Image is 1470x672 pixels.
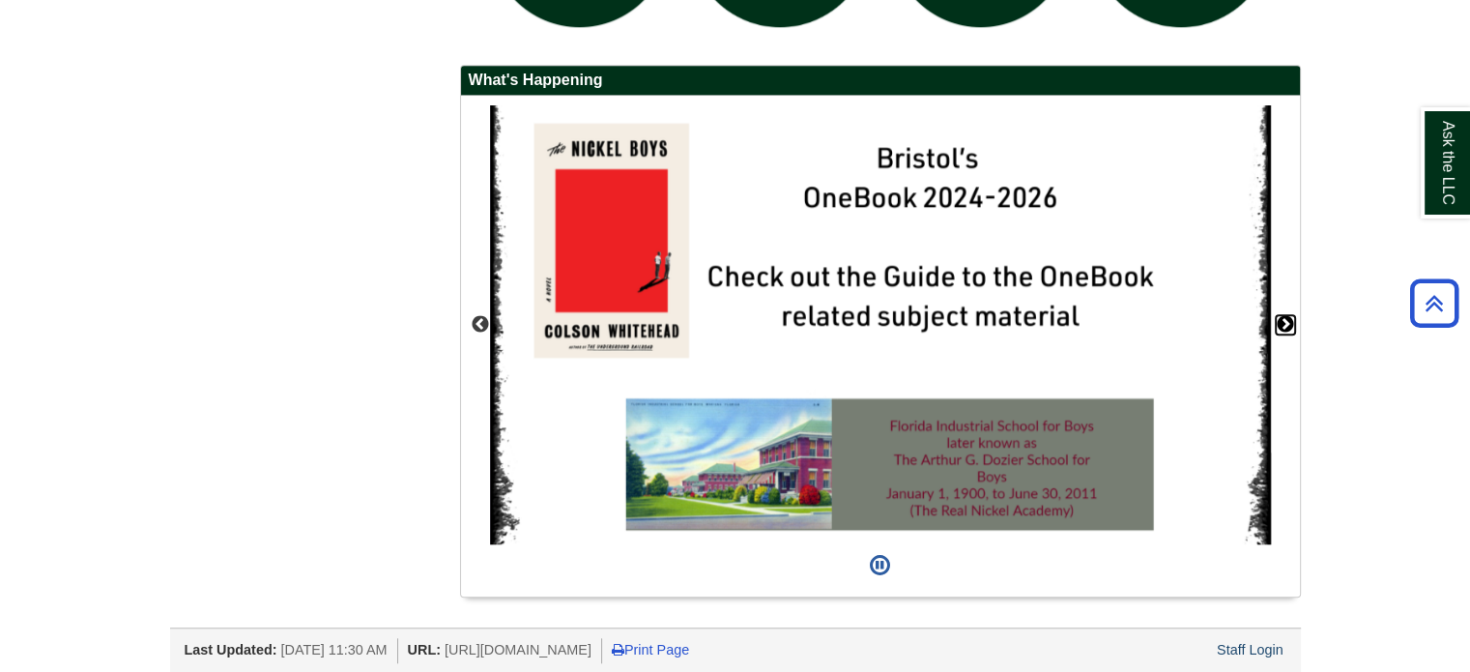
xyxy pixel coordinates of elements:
button: Previous [471,315,490,335]
a: Print Page [612,642,689,657]
span: URL: [408,642,441,657]
h2: What's Happening [461,66,1300,96]
span: Last Updated: [185,642,277,657]
button: Next [1276,315,1295,335]
a: Back to Top [1403,290,1465,316]
span: [DATE] 11:30 AM [280,642,387,657]
button: Pause [864,544,896,587]
i: Print Page [612,643,624,657]
img: The Nickel Boys OneBook [490,105,1271,545]
span: [URL][DOMAIN_NAME] [445,642,591,657]
a: Staff Login [1217,642,1283,657]
div: This box contains rotating images [490,105,1271,545]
